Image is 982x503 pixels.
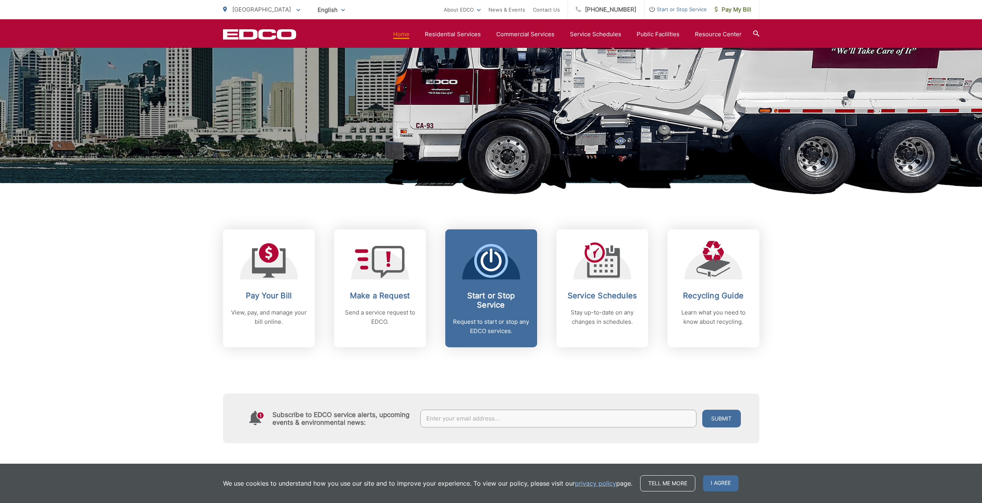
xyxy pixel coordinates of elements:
a: Make a Request Send a service request to EDCO. [334,229,426,347]
a: Contact Us [533,5,560,14]
a: Home [393,30,409,39]
a: Service Schedules [570,30,621,39]
h2: Service Schedules [564,291,641,300]
p: Learn what you need to know about recycling. [675,308,752,326]
p: View, pay, and manage your bill online. [231,308,307,326]
a: Recycling Guide Learn what you need to know about recycling. [668,229,759,347]
span: [GEOGRAPHIC_DATA] [232,6,291,13]
button: Submit [702,410,741,427]
a: EDCD logo. Return to the homepage. [223,29,296,40]
h4: Subscribe to EDCO service alerts, upcoming events & environmental news: [272,411,413,426]
a: Residential Services [425,30,481,39]
h2: Pay Your Bill [231,291,307,300]
a: News & Events [488,5,525,14]
a: Public Facilities [637,30,679,39]
a: privacy policy [575,479,616,488]
h2: Make a Request [342,291,418,300]
input: Enter your email address... [420,410,696,427]
a: About EDCO [444,5,481,14]
a: Tell me more [640,475,695,491]
span: Pay My Bill [715,5,751,14]
h2: Recycling Guide [675,291,752,300]
a: Commercial Services [496,30,554,39]
p: Stay up-to-date on any changes in schedules. [564,308,641,326]
h2: Start or Stop Service [453,291,529,310]
span: I agree [703,475,739,491]
p: We use cookies to understand how you use our site and to improve your experience. To view our pol... [223,479,632,488]
p: Send a service request to EDCO. [342,308,418,326]
span: English [312,3,351,17]
a: Service Schedules Stay up-to-date on any changes in schedules. [556,229,648,347]
a: Pay Your Bill View, pay, and manage your bill online. [223,229,315,347]
a: Resource Center [695,30,742,39]
p: Request to start or stop any EDCO services. [453,317,529,336]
